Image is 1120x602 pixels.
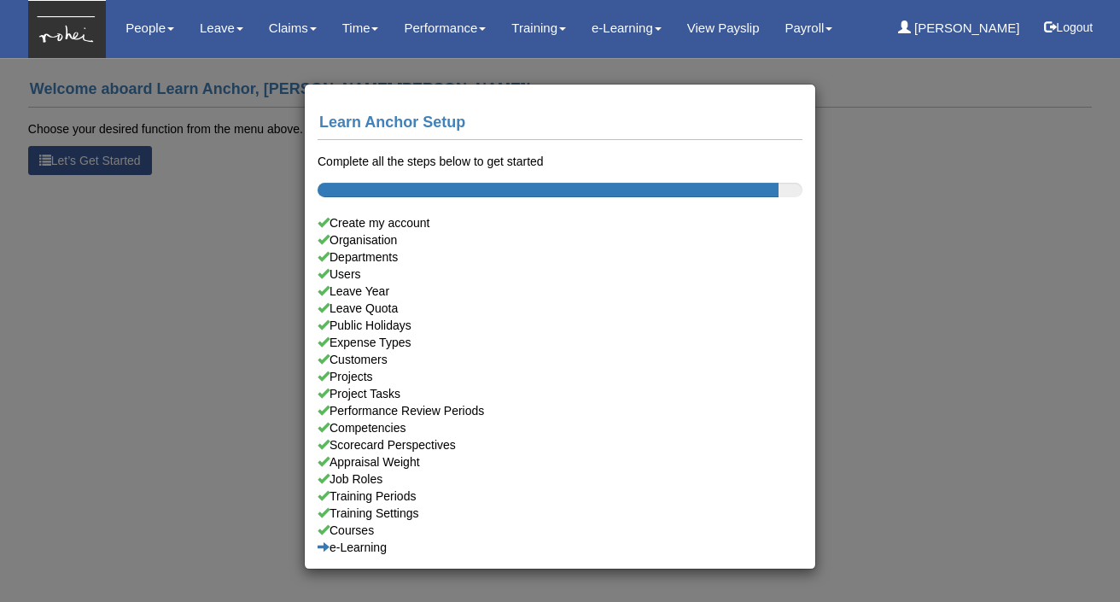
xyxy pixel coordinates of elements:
[318,334,802,351] a: Expense Types
[318,402,802,419] a: Performance Review Periods
[318,300,802,317] a: Leave Quota
[318,248,802,266] a: Departments
[318,385,802,402] a: Project Tasks
[318,470,802,488] a: Job Roles
[318,106,802,141] h4: Learn Anchor Setup
[318,419,802,436] a: Competencies
[318,368,802,385] a: Projects
[1048,534,1103,585] iframe: chat widget
[318,488,802,505] a: Training Periods
[318,539,802,556] a: e-Learning
[318,153,802,170] div: Complete all the steps below to get started
[318,283,802,300] a: Leave Year
[318,453,802,470] a: Appraisal Weight
[318,436,802,453] a: Scorecard Perspectives
[318,266,802,283] a: Users
[318,231,802,248] a: Organisation
[318,214,802,231] div: Create my account
[318,317,802,334] a: Public Holidays
[318,505,802,522] a: Training Settings
[318,522,802,539] a: Courses
[318,351,802,368] a: Customers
